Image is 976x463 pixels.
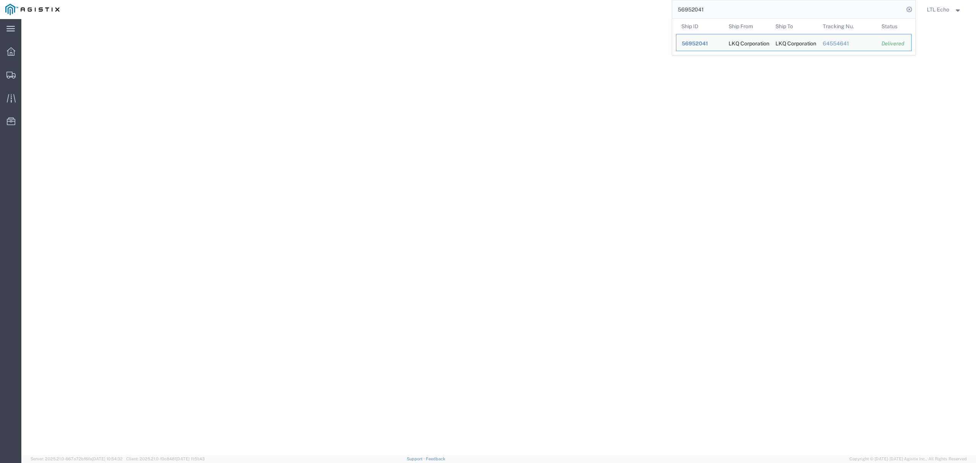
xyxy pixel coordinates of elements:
[823,40,871,48] div: 64554641
[876,19,912,34] th: Status
[30,457,123,461] span: Server: 2025.21.0-667a72bf6fa
[926,5,965,14] button: LTL Echo
[92,457,123,461] span: [DATE] 10:54:32
[723,19,771,34] th: Ship From
[126,457,205,461] span: Client: 2025.21.0-f0c8481
[676,19,915,55] table: Search Results
[407,457,426,461] a: Support
[682,40,718,48] div: 56952041
[21,19,976,455] iframe: FS Legacy Container
[775,34,812,51] div: LKQ Corporation
[770,19,817,34] th: Ship To
[5,4,59,15] img: logo
[881,40,906,48] div: Delivered
[817,19,876,34] th: Tracking Nu.
[176,457,205,461] span: [DATE] 11:51:43
[729,34,765,51] div: LKQ Corporation
[426,457,445,461] a: Feedback
[676,19,723,34] th: Ship ID
[849,456,967,462] span: Copyright © [DATE]-[DATE] Agistix Inc., All Rights Reserved
[682,40,708,47] span: 56952041
[927,5,949,14] span: LTL Echo
[672,0,904,19] input: Search for shipment number, reference number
